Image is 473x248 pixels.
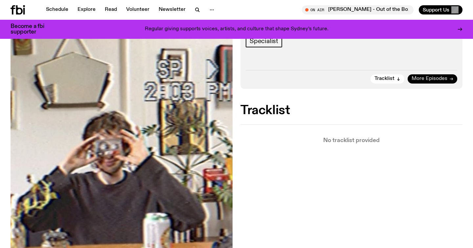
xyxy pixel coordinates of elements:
[419,5,462,14] button: Support Us
[74,5,100,14] a: Explore
[408,74,457,84] a: More Episodes
[371,74,404,84] button: Tracklist
[11,24,53,35] h3: Become a fbi supporter
[374,76,394,81] span: Tracklist
[101,5,121,14] a: Read
[240,105,462,116] h2: Tracklist
[122,5,153,14] a: Volunteer
[423,7,449,13] span: Support Us
[145,26,328,32] p: Regular giving supports voices, artists, and culture that shape Sydney’s future.
[155,5,190,14] a: Newsletter
[240,138,462,143] p: No tracklist provided
[412,76,447,81] span: More Episodes
[302,5,414,14] button: On Air[PERSON_NAME] - Out of the Box
[250,37,278,45] span: Specialist
[246,35,282,47] a: Specialist
[42,5,72,14] a: Schedule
